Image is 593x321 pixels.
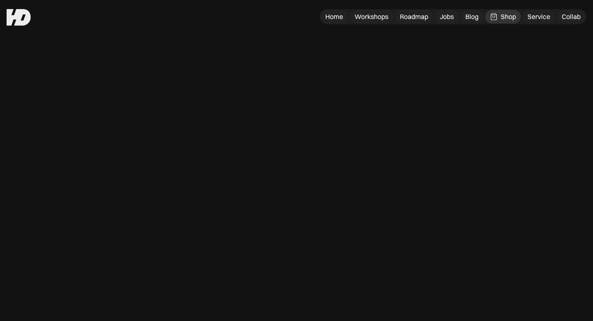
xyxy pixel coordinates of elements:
div: Workshops [355,12,388,21]
a: Jobs [435,10,459,24]
div: Home [325,12,343,21]
a: Collab [557,10,586,24]
a: Blog [460,10,483,24]
div: Roadmap [400,12,428,21]
a: Shop [485,10,521,24]
div: Collab [562,12,581,21]
a: Roadmap [395,10,433,24]
div: Blog [465,12,479,21]
div: Jobs [440,12,454,21]
a: Workshops [350,10,393,24]
div: Shop [501,12,516,21]
div: Service [528,12,550,21]
a: Service [523,10,555,24]
a: Home [320,10,348,24]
